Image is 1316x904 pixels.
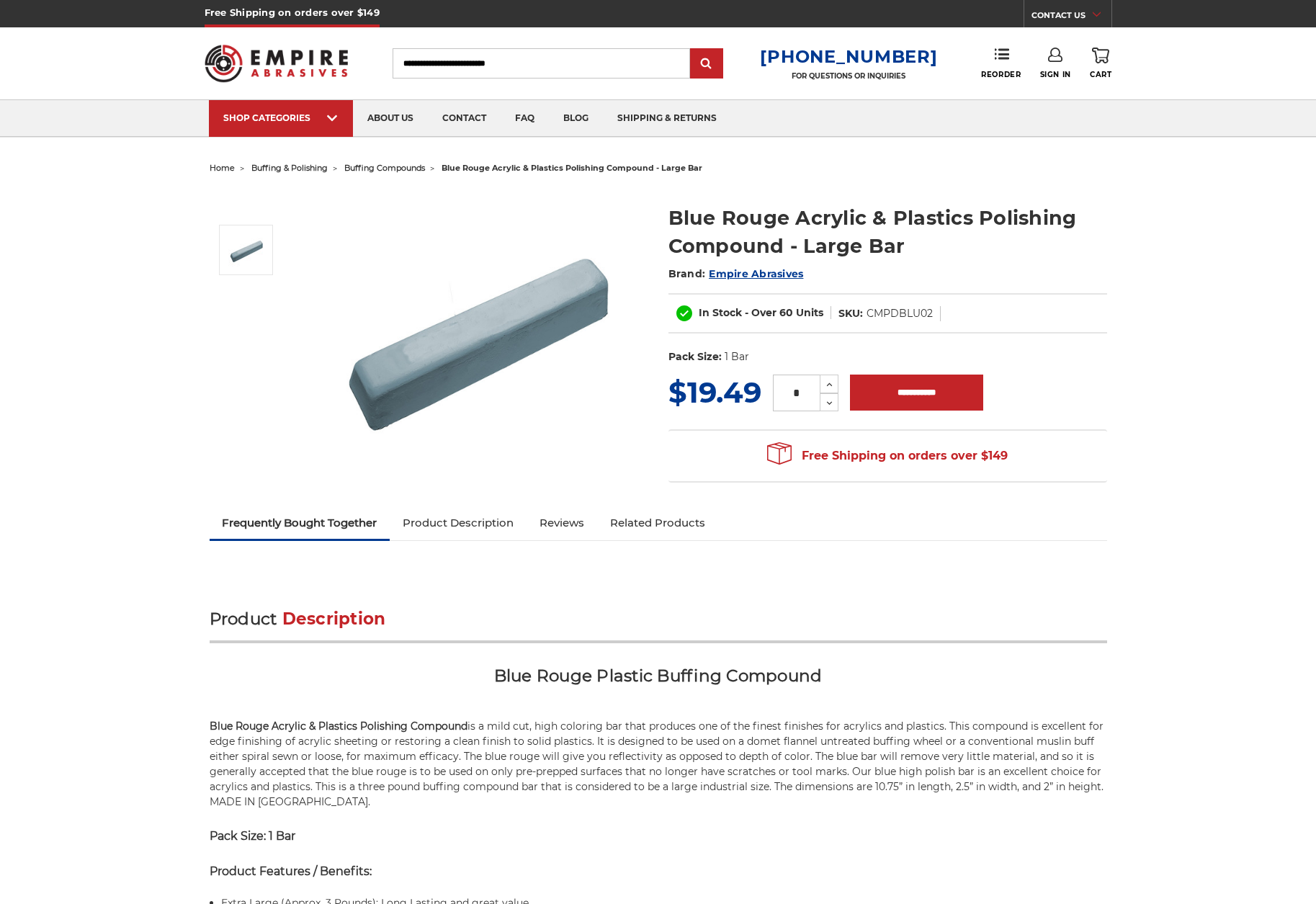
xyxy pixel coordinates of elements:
[549,100,603,137] a: blog
[333,189,621,477] img: Blue rouge polishing compound
[760,71,937,81] p: FOR QUESTIONS OR INQUIRIES
[228,232,264,268] img: Blue rouge polishing compound
[210,163,235,173] a: home
[699,306,742,319] span: In Stock
[390,507,527,539] a: Product Description
[501,100,549,137] a: faq
[251,163,328,173] a: buffing & polishing
[725,349,749,364] dd: 1 Bar
[981,48,1021,79] a: Reorder
[442,163,702,173] span: blue rouge acrylic & plastics polishing compound - large bar
[210,719,1107,810] p: is a mild cut, high coloring bar that produces one of the finest finishes for acrylics and plasti...
[867,306,933,321] dd: CMPDBLU02
[668,375,761,410] span: $19.49
[282,609,386,629] span: Description
[1031,7,1111,27] a: CONTACT US
[767,442,1008,470] span: Free Shipping on orders over $149
[692,50,721,79] input: Submit
[709,267,803,280] a: Empire Abrasives
[796,306,823,319] span: Units
[210,507,390,539] a: Frequently Bought Together
[428,100,501,137] a: contact
[353,100,428,137] a: about us
[597,507,718,539] a: Related Products
[668,349,722,364] dt: Pack Size:
[838,306,863,321] dt: SKU:
[527,507,597,539] a: Reviews
[1040,70,1071,79] span: Sign In
[779,306,793,319] span: 60
[603,100,731,137] a: shipping & returns
[223,112,339,123] div: SHOP CATEGORIES
[1090,70,1111,79] span: Cart
[1090,48,1111,79] a: Cart
[344,163,425,173] a: buffing compounds
[668,267,706,280] span: Brand:
[210,609,277,629] span: Product
[210,720,467,733] strong: Blue Rouge Acrylic & Plastics Polishing Compound
[668,204,1107,260] h1: Blue Rouge Acrylic & Plastics Polishing Compound - Large Bar
[745,306,776,319] span: - Over
[210,864,372,878] strong: Product Features / Benefits:
[760,46,937,67] a: [PHONE_NUMBER]
[981,70,1021,79] span: Reorder
[494,666,823,686] span: Blue Rouge Plastic Buffing Compound
[210,829,295,843] strong: Pack Size: 1 Bar
[205,35,349,91] img: Empire Abrasives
